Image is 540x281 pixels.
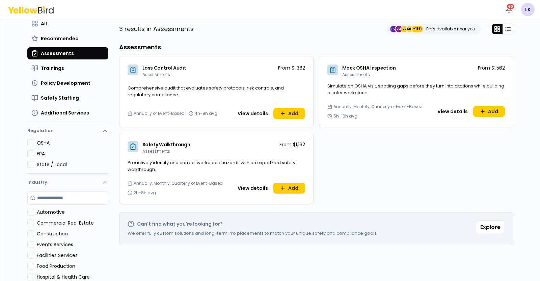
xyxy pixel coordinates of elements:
[502,3,516,16] button: 60
[142,72,170,77] span: Assessments
[37,252,108,259] label: Facilities Services
[390,26,397,32] span: TC
[137,221,223,227] h2: Can't find what you're looking for?
[37,230,108,237] label: Construction
[128,85,284,98] span: Comprehensive audit that evaluates safety protocols, risk controls, and regulatory compliance.
[142,141,190,148] span: Safety Walkthrough
[27,92,108,104] button: Safety Staffing
[37,241,108,248] label: Events Services
[333,113,357,119] span: 5h-10h avg
[119,24,194,34] p: 3 results in Assessments
[413,26,422,32] span: +1961
[41,65,64,72] span: Trainings
[521,3,535,16] span: LK
[27,77,108,89] button: Policy Development
[406,26,413,32] span: MH
[37,161,108,168] label: State / Local
[41,80,90,86] span: Policy Development
[333,104,423,109] span: Annually, Monthly, Quarterly or Event-Based
[37,220,108,226] label: Commercial Real Estate
[134,181,223,186] span: Annually, Monthly, Quarterly or Event-Based
[142,65,186,71] span: Loss Control Audit
[396,26,402,32] span: JG
[41,50,74,57] span: Assessments
[41,95,79,101] span: Safety Staffing
[476,221,505,234] button: Explore
[37,263,108,270] label: Food Production
[27,18,108,30] button: All
[27,125,108,139] button: Regulation
[134,111,185,116] span: Annually or Event-Based
[27,62,108,74] button: Trainings
[401,26,408,32] span: JL
[278,65,305,71] p: From $1,362
[195,111,217,116] span: 4h-9h avg
[119,43,513,52] h3: Assessments
[327,83,504,96] span: Simulate an OSHA visit, spotting gaps before they turn into citations while building a safer work...
[273,108,305,119] button: Add
[128,230,378,237] p: We offer fully custom solutions and long-term Pro placements to match your unique safety and comp...
[426,26,475,32] p: Pro's available near you
[506,3,515,9] div: 60
[27,107,108,119] button: Additional Services
[37,150,108,157] label: EPA
[128,159,295,173] span: Proactively identify and correct workplace hazards with an expert-led safety walkthrough.
[37,139,108,146] label: OSHA
[134,190,156,196] span: 2h-8h avg
[41,20,47,27] span: All
[27,139,108,173] div: Regulation
[27,174,108,191] button: Industry
[279,141,305,148] p: From $1,162
[342,65,396,71] span: Mock OSHA Inspection
[234,183,272,194] button: View details
[37,274,108,280] label: Hospital & Health Care
[41,35,79,42] span: Recommended
[273,183,305,194] button: Add
[37,209,108,215] label: Automotive
[342,72,370,77] span: Assessments
[142,148,170,154] span: Assessments
[27,32,108,45] button: Recommended
[473,106,505,117] button: Add
[433,106,472,117] button: View details
[478,65,505,71] p: From $1,562
[41,109,89,116] span: Additional Services
[27,47,108,59] button: Assessments
[234,108,272,119] button: View details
